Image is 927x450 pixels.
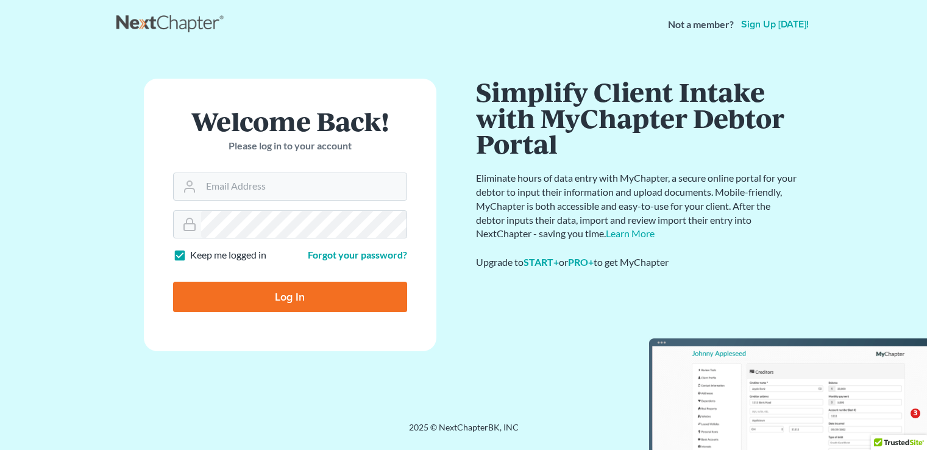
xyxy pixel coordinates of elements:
a: Forgot your password? [308,249,407,260]
a: PRO+ [568,256,594,268]
strong: Not a member? [668,18,734,32]
label: Keep me logged in [190,248,266,262]
input: Log In [173,282,407,312]
p: Please log in to your account [173,139,407,153]
p: Eliminate hours of data entry with MyChapter, a secure online portal for your debtor to input the... [476,171,799,241]
h1: Simplify Client Intake with MyChapter Debtor Portal [476,79,799,157]
a: START+ [524,256,559,268]
a: Sign up [DATE]! [739,20,811,29]
div: Upgrade to or to get MyChapter [476,255,799,270]
a: Learn More [606,227,655,239]
input: Email Address [201,173,407,200]
h1: Welcome Back! [173,108,407,134]
div: 2025 © NextChapterBK, INC [116,421,811,443]
span: 3 [911,409,920,418]
iframe: Intercom live chat [886,409,915,438]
